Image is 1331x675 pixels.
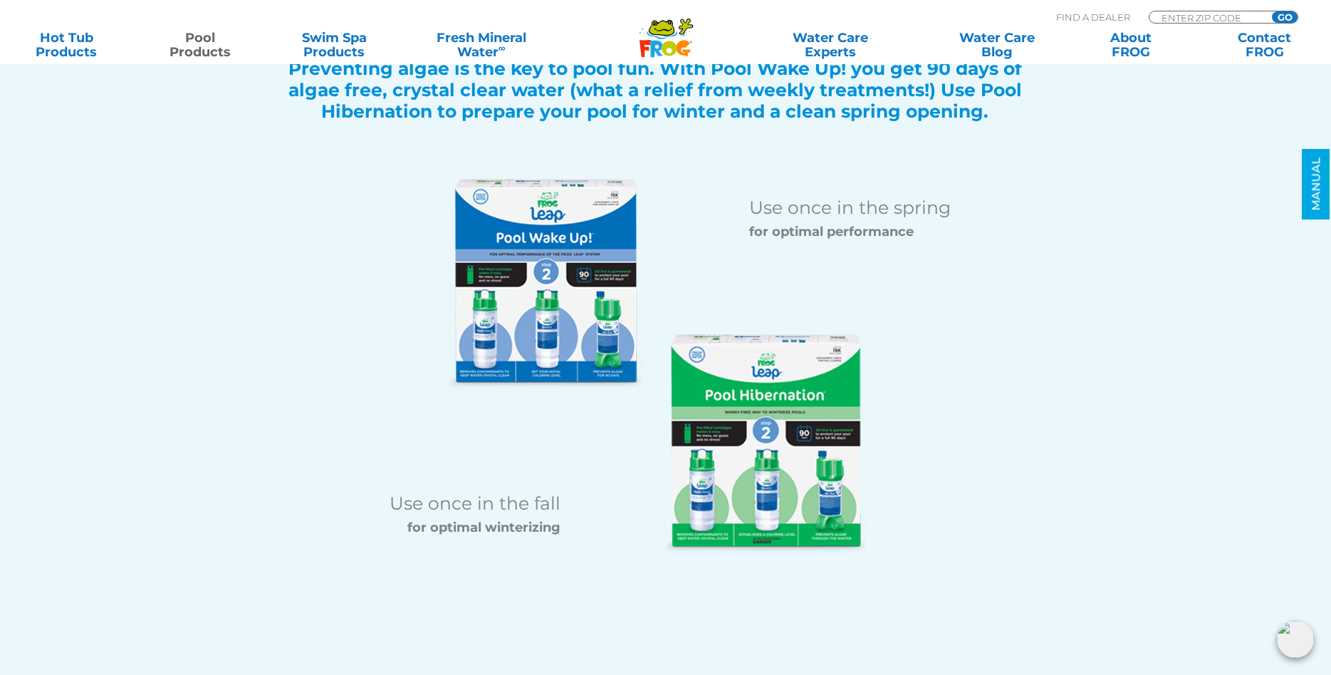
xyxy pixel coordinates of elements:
[1160,11,1256,24] input: Zip Code Form
[407,520,560,535] strong: for optimal winterizing
[499,42,506,53] sup: ∞
[666,207,667,208] img: icon-sun-v2
[1272,11,1298,23] input: GO
[442,179,644,395] img: algae-protect-wake-up
[666,334,866,555] img: algae-protect-hibernate
[14,31,118,59] a: Hot TubProducts
[416,31,546,59] a: Fresh MineralWater∞
[749,197,1001,218] h6: Use once in the spring
[282,31,386,59] a: Swim SpaProducts
[288,58,1022,122] strong: Preventing algae is the key to pool fun. With Pool Wake Up! you get 90 days of algae free, crysta...
[1056,11,1130,24] p: Find A Dealer
[746,31,915,59] a: Water CareExperts
[1213,31,1317,59] a: ContactFROG
[749,224,914,239] strong: for optimal performance
[1079,31,1183,59] a: AboutFROG
[310,493,561,514] h6: Use once in the fall
[571,503,572,504] img: icon-winterizer-v2
[1303,149,1330,220] a: MANUAL
[148,31,252,59] a: PoolProducts
[1277,621,1314,658] img: openIcon
[944,31,1048,59] a: Water CareBlog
